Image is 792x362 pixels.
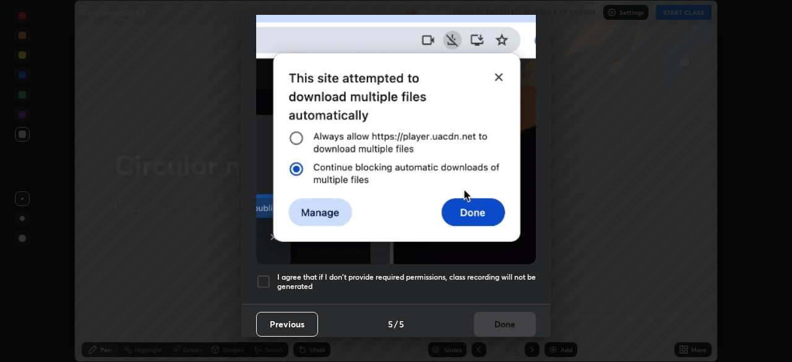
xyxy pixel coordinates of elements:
[394,317,398,330] h4: /
[388,317,393,330] h4: 5
[399,317,404,330] h4: 5
[256,312,318,337] button: Previous
[277,272,536,291] h5: I agree that if I don't provide required permissions, class recording will not be generated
